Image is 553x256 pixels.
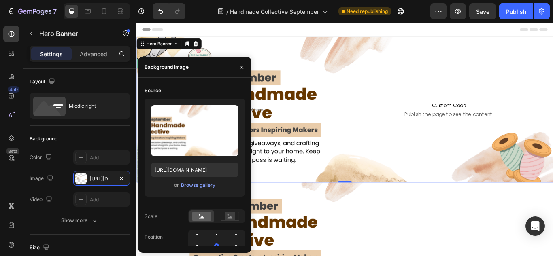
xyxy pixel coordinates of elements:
[476,8,489,15] span: Save
[506,7,526,16] div: Publish
[6,148,19,154] div: Beta
[145,233,163,241] div: Position
[8,86,19,93] div: 450
[174,180,179,190] span: or
[105,98,148,105] div: Drop element here
[145,213,157,220] div: Scale
[40,50,63,58] p: Settings
[230,7,319,16] span: Handmade Collective September
[347,8,388,15] span: Need republishing
[145,87,161,94] div: Source
[153,3,185,19] div: Undo/Redo
[151,163,238,177] input: https://example.com/image.jpg
[499,3,533,19] button: Publish
[90,196,128,203] div: Add...
[53,6,57,16] p: 7
[80,50,107,58] p: Advanced
[90,175,113,182] div: [URL][DOMAIN_NAME]
[30,173,55,184] div: Image
[61,216,99,224] div: Show more
[249,103,479,111] span: Publish the page to see the content.
[30,194,54,205] div: Video
[181,182,215,189] div: Browse gallery
[249,92,479,102] span: Custom Code
[226,7,228,16] span: /
[30,242,51,253] div: Size
[30,135,57,142] div: Background
[30,76,57,87] div: Layout
[525,216,545,236] div: Open Intercom Messenger
[30,152,53,163] div: Color
[469,3,496,19] button: Save
[90,154,128,161] div: Add...
[151,105,238,156] img: preview-image
[39,29,108,38] p: Hero Banner
[136,23,553,256] iframe: Design area
[69,97,118,115] div: Middle right
[145,63,189,71] div: Background image
[30,213,130,228] button: Show more
[10,21,43,28] div: Hero Banner
[3,3,60,19] button: 7
[181,181,216,189] button: Browse gallery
